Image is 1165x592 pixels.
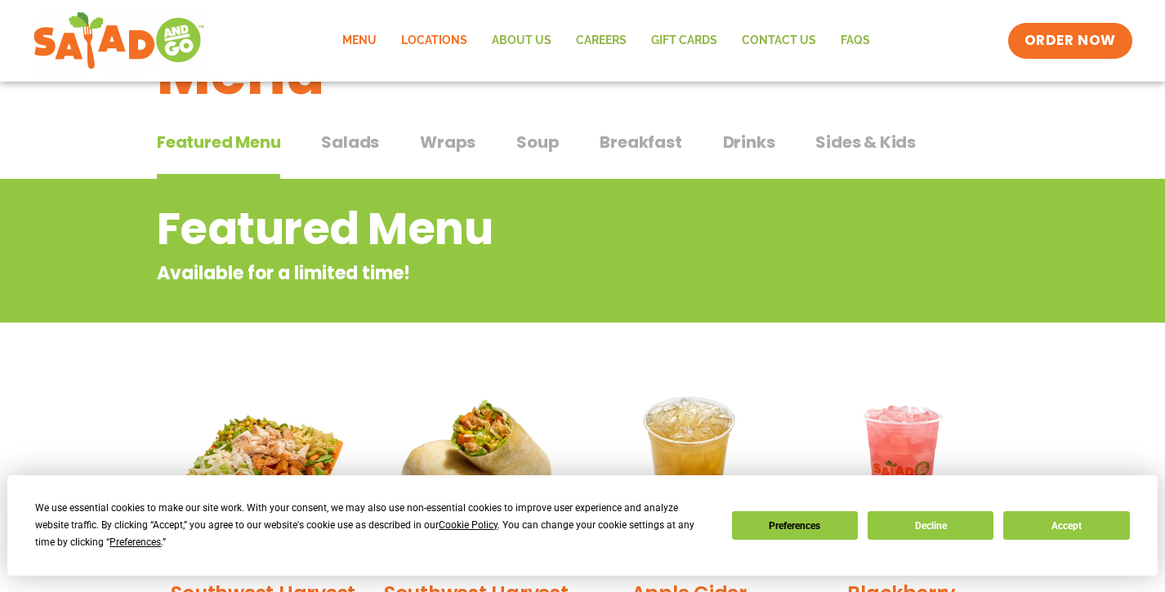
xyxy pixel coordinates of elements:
[723,130,775,154] span: Drinks
[1008,23,1132,59] a: ORDER NOW
[600,130,681,154] span: Breakfast
[109,536,161,548] span: Preferences
[828,22,882,60] a: FAQs
[516,130,559,154] span: Soup
[595,378,783,567] img: Product photo for Apple Cider Lemonade
[35,500,712,551] div: We use essential cookies to make our site work. With your consent, we may also use non-essential ...
[157,260,877,287] p: Available for a limited time!
[480,22,564,60] a: About Us
[815,130,916,154] span: Sides & Kids
[389,22,480,60] a: Locations
[420,130,475,154] span: Wraps
[7,475,1158,576] div: Cookie Consent Prompt
[330,22,882,60] nav: Menu
[730,22,828,60] a: Contact Us
[157,196,877,262] h2: Featured Menu
[321,130,379,154] span: Salads
[157,130,280,154] span: Featured Menu
[868,511,993,540] button: Decline
[1024,31,1116,51] span: ORDER NOW
[157,124,1008,180] div: Tabbed content
[330,22,389,60] a: Menu
[169,378,358,567] img: Product photo for Southwest Harvest Salad
[808,378,997,567] img: Product photo for Blackberry Bramble Lemonade
[33,8,205,73] img: new-SAG-logo-768×292
[439,519,498,531] span: Cookie Policy
[639,22,730,60] a: GIFT CARDS
[564,22,639,60] a: Careers
[382,378,571,567] img: Product photo for Southwest Harvest Wrap
[1003,511,1129,540] button: Accept
[732,511,858,540] button: Preferences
